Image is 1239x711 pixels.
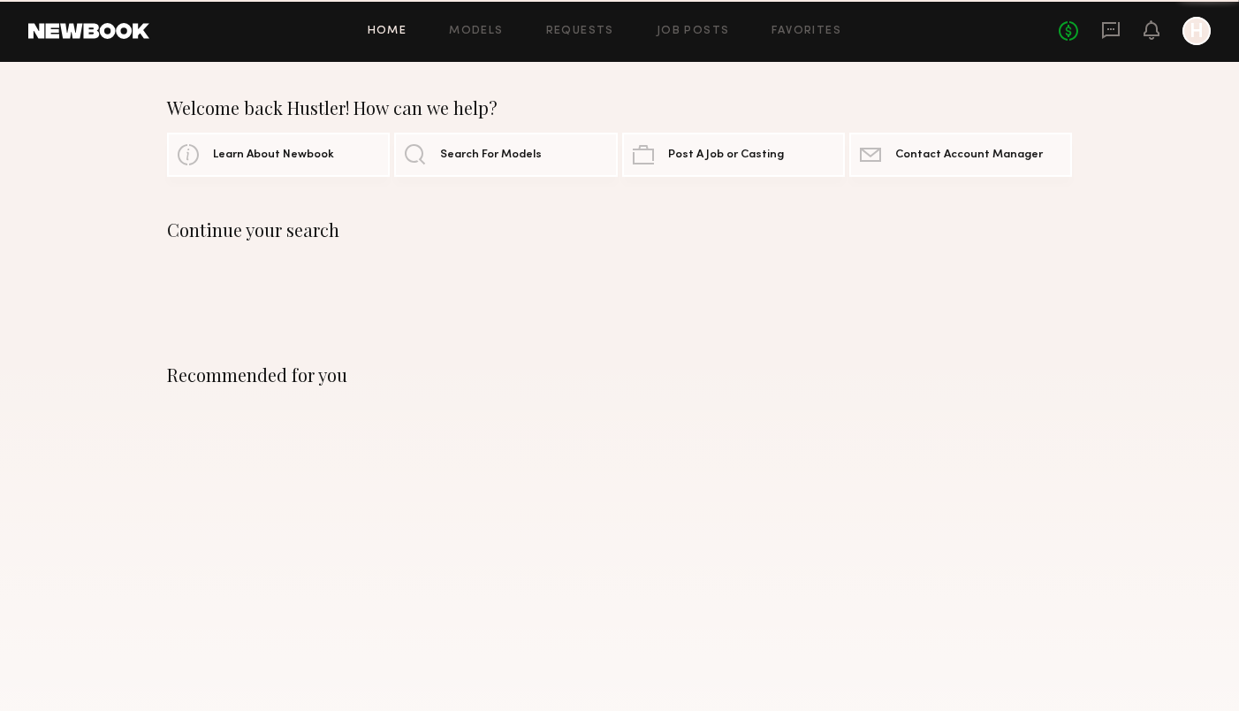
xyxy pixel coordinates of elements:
a: H [1182,17,1211,45]
a: Post A Job or Casting [622,133,845,177]
a: Models [449,26,503,37]
span: Learn About Newbook [213,149,334,161]
a: Home [368,26,407,37]
a: Contact Account Manager [849,133,1072,177]
span: Post A Job or Casting [668,149,784,161]
div: Recommended for you [167,364,1072,386]
span: Search For Models [440,149,542,161]
div: Continue your search [167,219,1072,241]
a: Favorites [772,26,841,37]
div: Welcome back Hustler! How can we help? [167,97,1072,119]
a: Search For Models [394,133,617,177]
span: Contact Account Manager [895,149,1043,161]
a: Requests [546,26,614,37]
a: Job Posts [657,26,730,37]
a: Learn About Newbook [167,133,390,177]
